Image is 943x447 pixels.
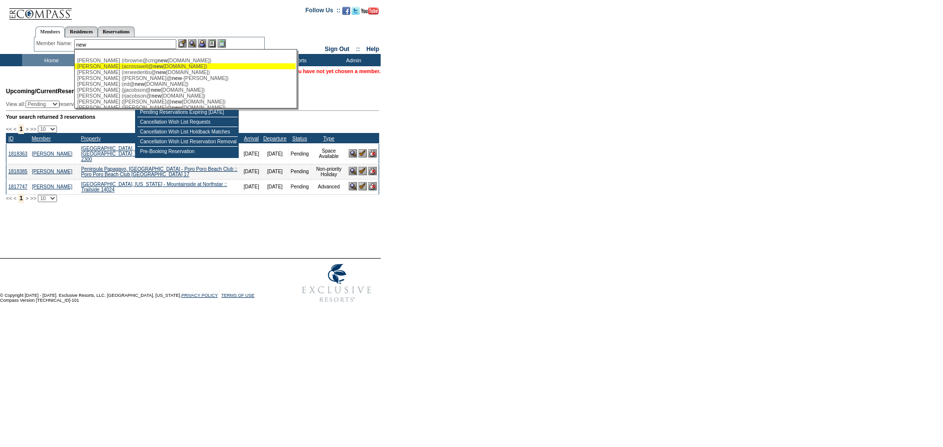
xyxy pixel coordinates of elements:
[8,135,14,141] a: ID
[241,143,261,164] td: [DATE]
[198,39,206,48] img: Impersonate
[77,63,293,69] div: [PERSON_NAME] (acrosswell@ [DOMAIN_NAME])
[361,7,379,15] img: Subscribe to our YouTube Channel
[292,135,307,141] a: Status
[65,26,98,37] a: Residences
[138,117,238,127] td: Cancellation Wish List Requests
[81,146,230,162] a: [GEOGRAPHIC_DATA], [US_STATE] - [PERSON_NAME][GEOGRAPHIC_DATA] :: [PERSON_NAME] [GEOGRAPHIC_DATA]...
[263,135,286,141] a: Departure
[32,184,72,189] a: [PERSON_NAME]
[6,114,379,120] div: Your search returned 3 reservations
[349,182,357,190] img: View Reservation
[241,164,261,179] td: [DATE]
[18,193,25,203] span: 1
[188,39,196,48] img: View
[288,143,311,164] td: Pending
[151,87,161,93] span: new
[368,167,377,175] img: Cancel Reservation
[138,107,238,117] td: Pending Reservations Expiring [DATE]
[81,166,237,177] a: Peninsula Papagayo, [GEOGRAPHIC_DATA] - Poro Poro Beach Club :: Poro Poro Beach Club [GEOGRAPHIC_...
[241,179,261,194] td: [DATE]
[172,105,182,110] span: new
[261,179,288,194] td: [DATE]
[8,184,28,189] a: 1817747
[356,46,360,53] span: ::
[323,135,334,141] a: Type
[305,6,340,18] td: Follow Us ::
[361,10,379,16] a: Subscribe to our YouTube Channel
[288,179,311,194] td: Pending
[8,169,28,174] a: 1818385
[6,126,12,132] span: <<
[156,69,166,75] span: new
[77,57,293,63] div: [PERSON_NAME] (rbrowne@cmg [DOMAIN_NAME])
[98,26,135,37] a: Reservations
[311,143,347,164] td: Space Available
[349,167,357,175] img: View Reservation
[26,126,28,132] span: >
[138,147,238,156] td: Pre-Booking Reservation
[366,46,379,53] a: Help
[261,164,288,179] td: [DATE]
[288,164,311,179] td: Pending
[81,182,227,192] a: [GEOGRAPHIC_DATA], [US_STATE] - Mountainside at Northstar :: Trailside 14024
[31,135,51,141] a: Member
[153,63,164,69] span: new
[35,26,65,37] a: Members
[324,54,381,66] td: Admin
[32,151,72,157] a: [PERSON_NAME]
[77,93,293,99] div: [PERSON_NAME] (rjacobson@ [DOMAIN_NAME])
[172,75,182,81] span: new
[6,88,57,95] span: Upcoming/Current
[158,57,168,63] span: new
[178,39,187,48] img: b_edit.gif
[6,195,12,201] span: <<
[77,75,293,81] div: [PERSON_NAME] ([PERSON_NAME]@ -[PERSON_NAME])
[138,137,238,147] td: Cancellation Wish List Reservation Removal
[30,126,36,132] span: >>
[208,39,216,48] img: Reservations
[77,69,293,75] div: [PERSON_NAME] (reneederitis@ [DOMAIN_NAME])
[352,10,360,16] a: Follow us on Twitter
[138,127,238,137] td: Cancellation Wish List Holdback Matches
[22,54,79,66] td: Home
[218,39,226,48] img: b_calculator.gif
[349,149,357,158] img: View Reservation
[181,293,218,298] a: PRIVACY POLICY
[368,149,377,158] img: Cancel Reservation
[6,101,250,108] div: View all: reservations owned by:
[311,164,347,179] td: Non-priority Holiday
[222,293,255,298] a: TERMS OF USE
[311,179,347,194] td: Advanced
[18,124,25,134] span: 1
[8,151,28,157] a: 1818363
[77,87,293,93] div: [PERSON_NAME] (jjacobson@ [DOMAIN_NAME])
[342,10,350,16] a: Become our fan on Facebook
[81,135,101,141] a: Property
[172,99,182,105] span: new
[77,81,293,87] div: [PERSON_NAME] (ed@ [DOMAIN_NAME])
[151,93,162,99] span: new
[6,88,95,95] span: Reservations
[325,46,349,53] a: Sign Out
[368,182,377,190] img: Cancel Reservation
[77,105,293,110] div: [PERSON_NAME] ([PERSON_NAME]@ [DOMAIN_NAME])
[261,143,288,164] td: [DATE]
[342,7,350,15] img: Become our fan on Facebook
[77,99,293,105] div: [PERSON_NAME] ([PERSON_NAME]@ [DOMAIN_NAME])
[352,7,360,15] img: Follow us on Twitter
[244,135,259,141] a: Arrival
[13,195,16,201] span: <
[292,68,381,74] span: You have not yet chosen a member.
[293,259,381,308] img: Exclusive Resorts
[32,169,72,174] a: [PERSON_NAME]
[359,182,367,190] img: Confirm Reservation
[13,126,16,132] span: <
[135,81,145,87] span: new
[359,167,367,175] img: Confirm Reservation
[30,195,36,201] span: >>
[359,149,367,158] img: Confirm Reservation
[36,39,74,48] div: Member Name:
[26,195,28,201] span: >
